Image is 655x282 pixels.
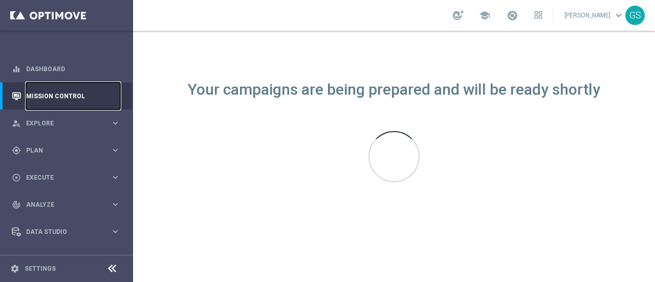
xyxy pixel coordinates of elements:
[26,175,111,181] span: Execute
[12,82,120,110] div: Mission Control
[479,10,490,21] span: school
[11,201,121,209] button: track_changes Analyze keyboard_arrow_right
[111,200,120,209] i: keyboard_arrow_right
[111,118,120,128] i: keyboard_arrow_right
[12,119,21,128] i: person_search
[26,120,111,126] span: Explore
[625,6,645,25] div: GS
[563,8,625,23] a: [PERSON_NAME]keyboard_arrow_down
[11,65,121,73] button: equalizer Dashboard
[12,173,111,182] div: Execute
[26,229,111,235] span: Data Studio
[12,227,111,236] div: Data Studio
[12,146,21,155] i: gps_fixed
[12,200,21,209] i: track_changes
[11,146,121,155] button: gps_fixed Plan keyboard_arrow_right
[11,119,121,127] button: person_search Explore keyboard_arrow_right
[26,202,111,208] span: Analyze
[12,245,120,272] div: Optibot
[12,119,111,128] div: Explore
[10,264,19,273] i: settings
[111,172,120,182] i: keyboard_arrow_right
[11,173,121,182] button: play_circle_outline Execute keyboard_arrow_right
[11,228,121,236] button: Data Studio keyboard_arrow_right
[12,55,120,82] div: Dashboard
[12,254,21,264] i: lightbulb
[25,266,56,272] a: Settings
[12,173,21,182] i: play_circle_outline
[12,64,21,74] i: equalizer
[26,147,111,154] span: Plan
[12,200,111,209] div: Analyze
[111,145,120,155] i: keyboard_arrow_right
[26,245,107,272] a: Optibot
[188,85,600,94] div: Your campaigns are being prepared and will be ready shortly
[26,55,120,82] a: Dashboard
[111,227,120,236] i: keyboard_arrow_right
[613,10,624,21] span: keyboard_arrow_down
[11,92,121,100] button: Mission Control
[12,146,111,155] div: Plan
[26,82,120,110] a: Mission Control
